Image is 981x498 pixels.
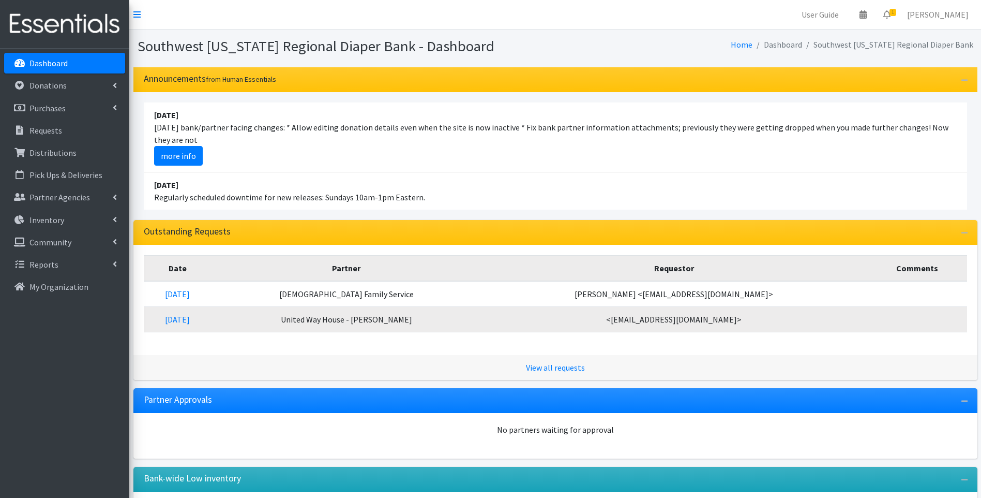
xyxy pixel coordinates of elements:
td: <[EMAIL_ADDRESS][DOMAIN_NAME]> [481,306,867,332]
a: [DATE] [165,314,190,325]
p: Requests [29,125,62,136]
td: [DEMOGRAPHIC_DATA] Family Service [212,281,480,307]
td: [PERSON_NAME] <[EMAIL_ADDRESS][DOMAIN_NAME]> [481,281,867,307]
h3: Bank-wide Low inventory [144,473,241,484]
a: 1 [875,4,899,25]
li: Regularly scheduled downtime for new releases: Sundays 10am-1pm Eastern. [144,172,967,210]
th: Comments [867,255,967,281]
div: No partners waiting for approval [144,423,967,436]
h3: Partner Approvals [144,394,212,405]
a: Reports [4,254,125,275]
p: Purchases [29,103,66,113]
h3: Announcements [144,74,276,84]
h1: Southwest [US_STATE] Regional Diaper Bank - Dashboard [138,37,552,55]
a: Community [4,232,125,253]
p: Reports [29,259,58,270]
a: more info [154,146,203,166]
strong: [DATE] [154,110,178,120]
a: Home [731,39,752,50]
a: Requests [4,120,125,141]
small: from Human Essentials [206,75,276,84]
p: Inventory [29,215,64,225]
li: [DATE] bank/partner facing changes: * Allow editing donation details even when the site is now in... [144,102,967,172]
a: [PERSON_NAME] [899,4,977,25]
span: 1 [889,9,896,16]
li: Southwest [US_STATE] Regional Diaper Bank [802,37,973,52]
a: View all requests [526,362,585,373]
strong: [DATE] [154,180,178,190]
p: Community [29,237,71,247]
a: Donations [4,75,125,96]
a: Dashboard [4,53,125,74]
a: [DATE] [165,289,190,299]
p: Pick Ups & Deliveries [29,170,102,180]
img: HumanEssentials [4,7,125,41]
a: Partner Agencies [4,187,125,208]
th: Requestor [481,255,867,281]
a: My Organization [4,276,125,297]
p: Distributions [29,148,77,158]
p: Partner Agencies [29,192,90,202]
th: Date [144,255,212,281]
a: Pick Ups & Deliveries [4,165,125,185]
a: Inventory [4,210,125,230]
th: Partner [212,255,480,281]
p: Dashboard [29,58,68,68]
h3: Outstanding Requests [144,226,231,237]
p: My Organization [29,282,88,292]
a: User Guide [793,4,847,25]
a: Purchases [4,98,125,119]
a: Distributions [4,142,125,163]
li: Dashboard [752,37,802,52]
td: United Way House - [PERSON_NAME] [212,306,480,332]
p: Donations [29,80,67,91]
